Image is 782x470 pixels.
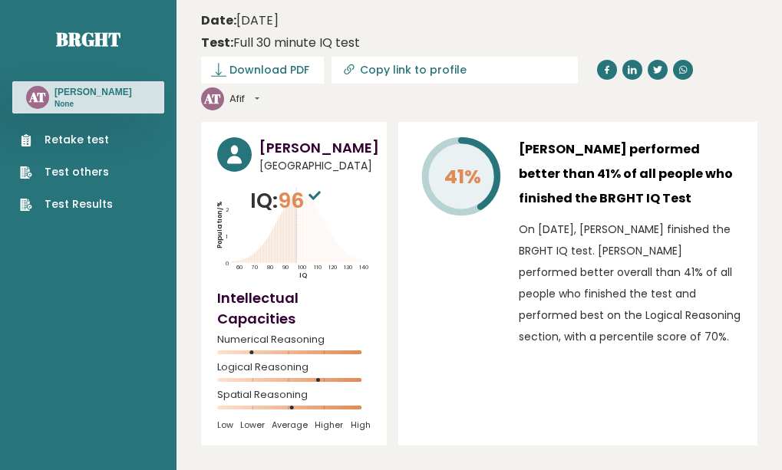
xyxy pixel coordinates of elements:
[201,57,324,84] a: Download PDF
[217,419,233,430] span: Low
[519,219,741,347] p: On [DATE], [PERSON_NAME] finished the BRGHT IQ test. [PERSON_NAME] performed better overall than ...
[298,264,306,271] tspan: 100
[226,260,229,267] tspan: 0
[519,137,741,211] h3: [PERSON_NAME] performed better than 41% of all people who finished the BRGHT IQ Test
[272,419,308,430] span: Average
[20,196,113,212] a: Test Results
[28,88,46,106] text: AT
[54,99,132,110] p: None
[315,419,343,430] span: Higher
[229,62,309,78] span: Download PDF
[444,163,480,190] tspan: 41%
[236,264,243,271] tspan: 60
[226,207,229,214] tspan: 2
[259,158,379,174] span: [GEOGRAPHIC_DATA]
[201,12,279,30] time: [DATE]
[282,264,289,271] tspan: 90
[240,419,265,430] span: Lower
[201,12,236,29] b: Date:
[217,337,371,343] span: Numerical Reasoning
[217,288,371,329] h4: Intellectual Capacities
[278,186,325,215] span: 96
[201,34,233,51] b: Test:
[54,86,132,98] h3: [PERSON_NAME]
[226,233,228,240] tspan: 1
[203,90,221,107] text: AT
[20,132,113,148] a: Retake test
[20,164,113,180] a: Test others
[217,392,371,398] span: Spatial Reasoning
[314,264,322,271] tspan: 110
[229,91,259,107] button: Afif
[259,137,379,158] h3: [PERSON_NAME]
[267,264,273,271] tspan: 80
[201,34,360,52] div: Full 30 minute IQ test
[56,27,120,51] a: Brght
[251,264,258,271] tspan: 70
[215,202,224,248] tspan: Population/%
[328,264,337,271] tspan: 120
[344,264,352,271] tspan: 130
[359,264,368,271] tspan: 140
[299,271,308,280] tspan: IQ
[250,186,325,216] p: IQ:
[217,364,371,370] span: Logical Reasoning
[351,419,371,430] span: High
